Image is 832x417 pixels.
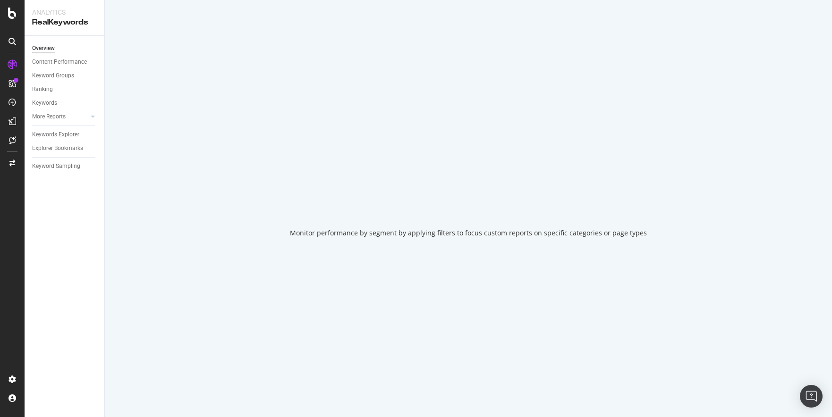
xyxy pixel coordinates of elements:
[32,98,98,108] a: Keywords
[32,43,55,53] div: Overview
[32,57,87,67] div: Content Performance
[800,385,823,408] div: Open Intercom Messenger
[32,161,80,171] div: Keyword Sampling
[32,112,88,122] a: More Reports
[32,71,74,81] div: Keyword Groups
[290,228,647,238] div: Monitor performance by segment by applying filters to focus custom reports on specific categories...
[32,43,98,53] a: Overview
[32,130,79,140] div: Keywords Explorer
[32,17,97,28] div: RealKeywords
[32,84,53,94] div: Ranking
[32,143,98,153] a: Explorer Bookmarks
[32,8,97,17] div: Analytics
[32,71,98,81] a: Keyword Groups
[434,179,502,213] div: animation
[32,130,98,140] a: Keywords Explorer
[32,161,98,171] a: Keyword Sampling
[32,143,83,153] div: Explorer Bookmarks
[32,112,66,122] div: More Reports
[32,57,98,67] a: Content Performance
[32,84,98,94] a: Ranking
[32,98,57,108] div: Keywords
